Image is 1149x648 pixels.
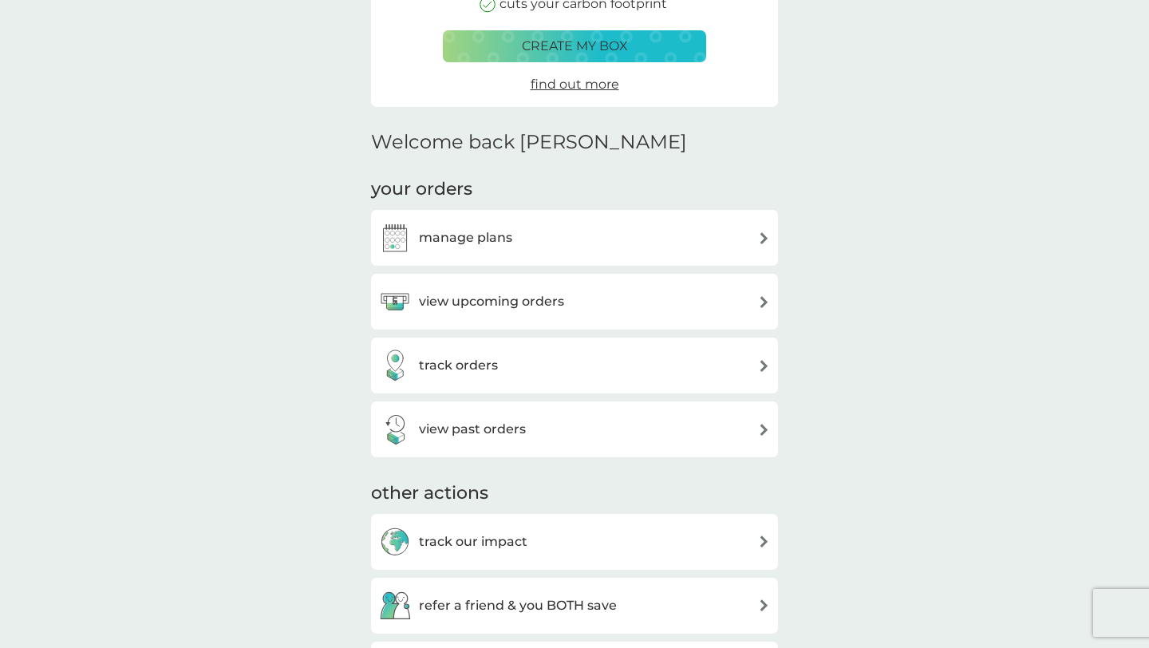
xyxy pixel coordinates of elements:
[531,74,619,95] a: find out more
[443,30,706,62] button: create my box
[419,531,527,552] h3: track our impact
[522,36,628,57] p: create my box
[758,424,770,436] img: arrow right
[419,595,617,616] h3: refer a friend & you BOTH save
[758,296,770,308] img: arrow right
[758,232,770,244] img: arrow right
[371,131,687,154] h2: Welcome back [PERSON_NAME]
[419,419,526,440] h3: view past orders
[419,355,498,376] h3: track orders
[371,177,472,202] h3: your orders
[419,227,512,248] h3: manage plans
[531,77,619,92] span: find out more
[419,291,564,312] h3: view upcoming orders
[371,481,488,506] h3: other actions
[758,360,770,372] img: arrow right
[758,535,770,547] img: arrow right
[758,599,770,611] img: arrow right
